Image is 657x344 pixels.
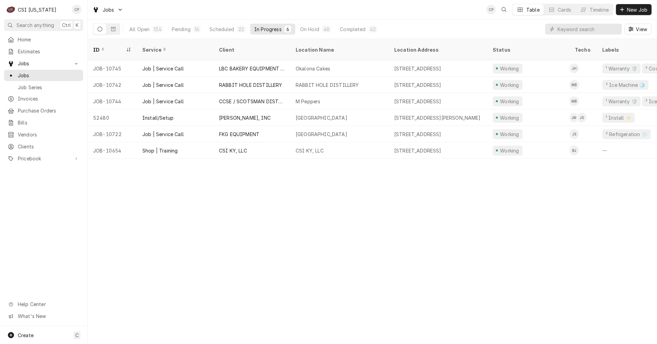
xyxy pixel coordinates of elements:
[340,26,365,33] div: Completed
[569,113,579,122] div: JM
[142,98,184,105] div: Job | Service Call
[254,26,282,33] div: In Progress
[6,5,16,14] div: CSI Kentucky's Avatar
[18,332,34,338] span: Create
[569,113,579,122] div: Jay Maiden's Avatar
[569,129,579,139] div: Jesus Salas's Avatar
[590,6,609,13] div: Timeline
[569,80,579,90] div: Matt Brewington's Avatar
[569,64,579,73] div: JH
[142,65,184,72] div: Job | Service Call
[88,77,137,93] div: JOB-10742
[219,114,271,121] div: [PERSON_NAME], INC
[296,131,347,138] div: [GEOGRAPHIC_DATA]
[18,131,80,138] span: Vendors
[499,147,520,154] div: Working
[296,46,382,53] div: Location Name
[4,58,83,69] a: Go to Jobs
[16,22,54,29] span: Search anything
[616,4,652,15] button: New Job
[4,70,83,81] a: Jobs
[286,26,290,33] div: 6
[72,5,81,14] div: Craig Pierce's Avatar
[577,113,587,122] div: JS
[569,64,579,73] div: Jeff Hartley's Avatar
[172,26,191,33] div: Pending
[18,313,79,320] span: What's New
[499,65,520,72] div: Working
[569,96,579,106] div: Matt Brewington's Avatar
[499,114,520,121] div: Working
[18,36,80,43] span: Home
[6,5,16,14] div: C
[499,98,520,105] div: Working
[370,26,376,33] div: 42
[394,114,481,121] div: [STREET_ADDRESS][PERSON_NAME]
[296,98,320,105] div: M Peppers
[93,46,125,53] div: ID
[577,113,587,122] div: Jesus Salas's Avatar
[4,310,83,322] a: Go to What's New
[142,114,173,121] div: Install/Setup
[296,81,359,89] div: RABBIT HOLE DISTILLERY
[569,80,579,90] div: MB
[18,84,80,91] span: Job Series
[142,46,207,53] div: Service
[394,98,441,105] div: [STREET_ADDRESS]
[239,26,244,33] div: 22
[18,143,80,150] span: Clients
[18,6,56,13] div: CSI [US_STATE]
[499,81,520,89] div: Working
[499,4,510,15] button: Open search
[4,105,83,116] a: Purchase Orders
[142,131,184,138] div: Job | Service Call
[76,22,79,29] span: K
[142,81,184,89] div: Job | Service Call
[103,6,114,13] span: Jobs
[219,147,247,154] div: CSI KY, LLC
[4,129,83,140] a: Vendors
[296,65,330,72] div: Okalona Cakes
[569,129,579,139] div: JS
[605,65,638,72] div: ¹ Warranty 🛡️
[88,126,137,142] div: JOB-10722
[634,26,648,33] span: View
[300,26,319,33] div: On Hold
[4,117,83,128] a: Bills
[4,34,83,45] a: Home
[88,93,137,109] div: JOB-10744
[18,95,80,102] span: Invoices
[219,65,285,72] div: LBC BAKERY EQUIPMENT WARRANTY
[4,299,83,310] a: Go to Help Center
[394,147,441,154] div: [STREET_ADDRESS]
[626,6,649,13] span: New Job
[558,6,571,13] div: Cards
[18,72,80,79] span: Jobs
[18,155,69,162] span: Pricebook
[557,24,618,35] input: Keyword search
[18,119,80,126] span: Bills
[323,26,330,33] div: 48
[88,142,137,159] div: JOB-10654
[605,131,648,138] div: ² Refrigeration ❄️
[526,6,540,13] div: Table
[605,98,638,105] div: ¹ Warranty 🛡️
[18,301,79,308] span: Help Center
[569,146,579,155] div: Bryant Jolley's Avatar
[219,131,259,138] div: FKG EQUIPMENT
[296,147,324,154] div: CSI KY, LLC
[62,22,71,29] span: Ctrl
[129,26,150,33] div: All Open
[90,4,126,15] a: Go to Jobs
[219,81,282,89] div: RABBIT HOLE DISTILLERY
[72,5,81,14] div: CP
[493,46,563,53] div: Status
[394,81,441,89] div: [STREET_ADDRESS]
[569,146,579,155] div: BJ
[195,26,199,33] div: 16
[4,153,83,164] a: Go to Pricebook
[88,60,137,77] div: JOB-10745
[394,65,441,72] div: [STREET_ADDRESS]
[394,131,441,138] div: [STREET_ADDRESS]
[624,24,652,35] button: View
